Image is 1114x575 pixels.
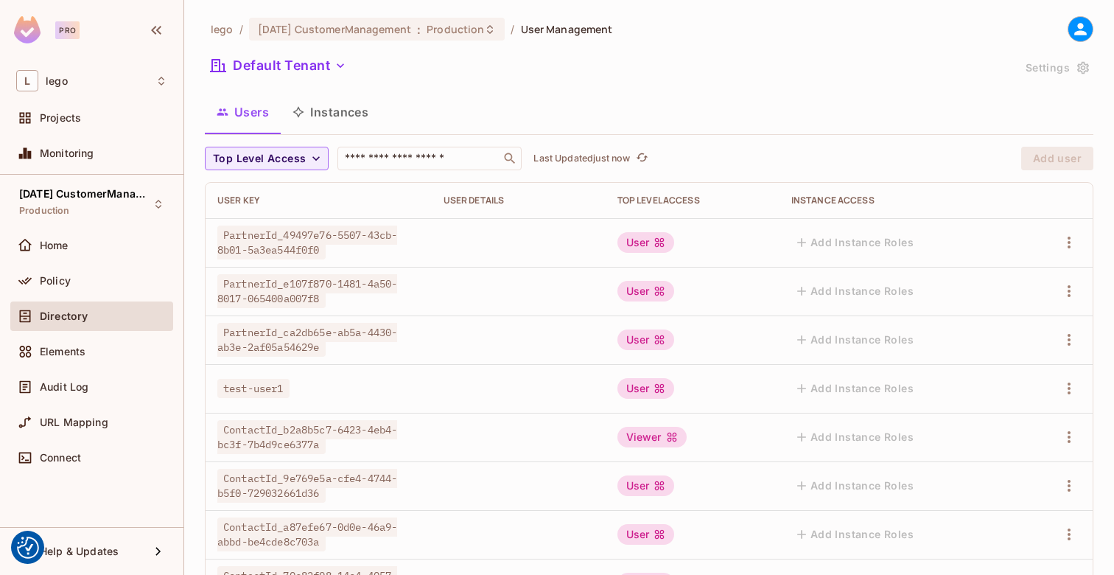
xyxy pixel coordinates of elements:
[617,378,675,399] div: User
[211,22,234,36] span: the active workspace
[19,188,152,200] span: [DATE] CustomerManagement
[636,151,648,166] span: refresh
[791,523,919,546] button: Add Instance Roles
[427,22,484,36] span: Production
[617,427,687,447] div: Viewer
[217,195,420,206] div: User Key
[533,153,630,164] p: Last Updated just now
[1021,147,1093,170] button: Add user
[19,205,70,217] span: Production
[205,147,329,170] button: Top Level Access
[281,94,380,130] button: Instances
[40,275,71,287] span: Policy
[40,452,81,464] span: Connect
[617,475,675,496] div: User
[239,22,243,36] li: /
[40,417,108,428] span: URL Mapping
[40,147,94,159] span: Monitoring
[617,524,675,545] div: User
[617,195,768,206] div: Top Level Access
[17,537,39,559] img: Revisit consent button
[791,328,919,352] button: Add Instance Roles
[40,310,88,322] span: Directory
[617,330,675,350] div: User
[217,420,397,454] span: ContactId_b2a8b5c7-6423-4eb4-bc3f-7b4d9ce6377a
[14,16,41,43] img: SReyMgAAAABJRU5ErkJggg==
[521,22,613,36] span: User Management
[791,425,919,449] button: Add Instance Roles
[791,377,919,400] button: Add Instance Roles
[40,346,85,358] span: Elements
[617,281,675,302] div: User
[205,54,352,77] button: Default Tenant
[46,75,68,87] span: Workspace: lego
[213,150,306,168] span: Top Level Access
[17,537,39,559] button: Consent Preferences
[444,195,594,206] div: User Details
[217,226,397,259] span: PartnerId_49497e76-5507-43cb-8b01-5a3ea544f0f0
[791,195,1007,206] div: Instance Access
[40,112,81,124] span: Projects
[617,232,675,253] div: User
[217,517,397,551] span: ContactId_a87efe67-0d0e-46a9-abbd-be4cde8c703a
[205,94,281,130] button: Users
[791,474,919,498] button: Add Instance Roles
[791,231,919,254] button: Add Instance Roles
[217,469,397,503] span: ContactId_9e769e5a-cfe4-4744-b5f0-729032661d36
[217,323,397,357] span: PartnerId_ca2db65e-ab5a-4430-ab3e-2af05a54629e
[791,279,919,303] button: Add Instance Roles
[40,381,88,393] span: Audit Log
[217,274,397,308] span: PartnerId_e107f870-1481-4a50-8017-065400a007f8
[16,70,38,91] span: L
[416,24,421,35] span: :
[55,21,80,39] div: Pro
[1020,56,1093,80] button: Settings
[633,150,651,167] button: refresh
[40,240,69,251] span: Home
[511,22,514,36] li: /
[630,150,651,167] span: Click to refresh data
[258,22,411,36] span: [DATE] CustomerManagement
[217,379,290,398] span: test-user1
[40,546,119,557] span: Help & Updates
